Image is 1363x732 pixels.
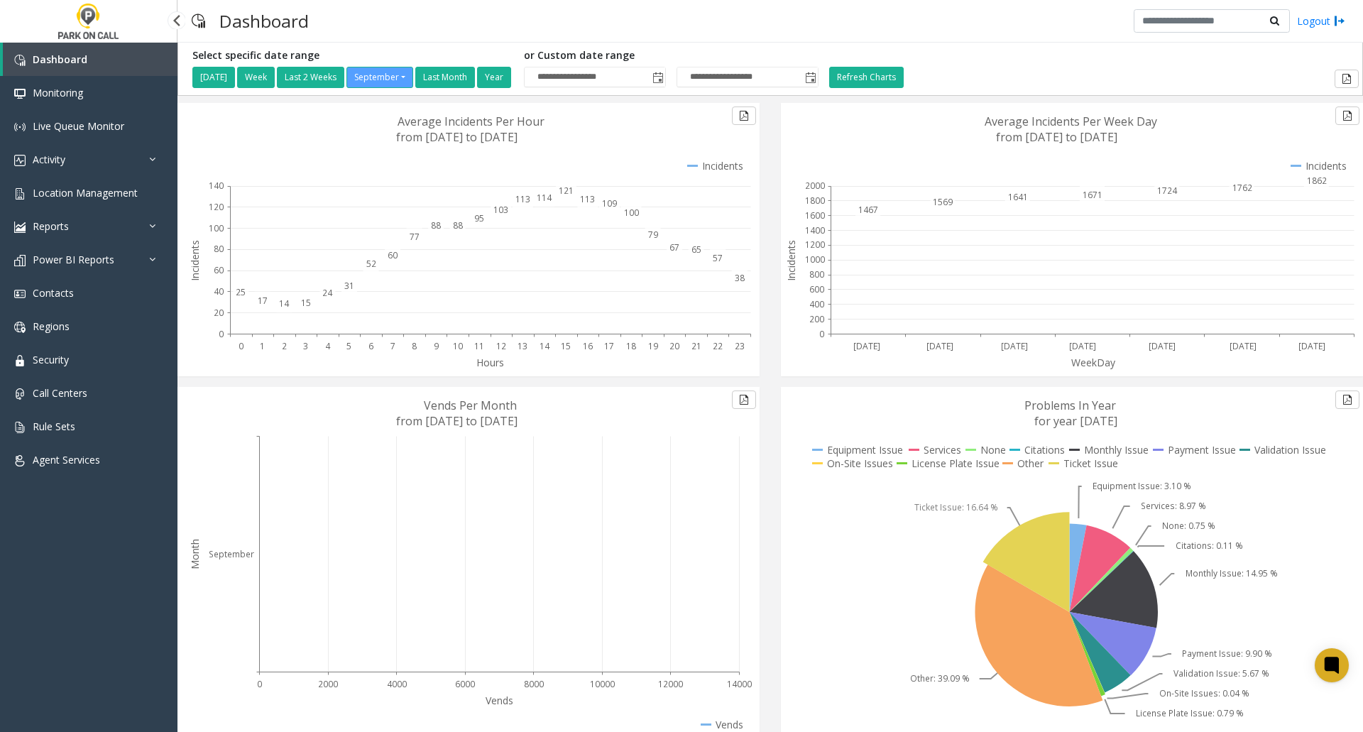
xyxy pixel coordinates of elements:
[1176,540,1243,552] text: Citations: 0.11 %
[1034,413,1117,429] text: for year [DATE]
[209,180,224,192] text: 140
[515,193,530,205] text: 113
[626,340,636,352] text: 18
[805,195,825,207] text: 1800
[735,340,745,352] text: 23
[735,272,745,284] text: 38
[14,88,26,99] img: 'icon'
[537,192,552,204] text: 114
[1071,356,1116,369] text: WeekDay
[14,355,26,366] img: 'icon'
[926,340,953,352] text: [DATE]
[727,678,752,690] text: 14000
[985,114,1157,129] text: Average Incidents Per Week Day
[33,353,69,366] span: Security
[279,297,290,310] text: 14
[453,219,463,231] text: 88
[14,322,26,333] img: 'icon'
[415,67,475,88] button: Last Month
[14,55,26,66] img: 'icon'
[805,180,825,192] text: 2000
[1069,340,1096,352] text: [DATE]
[33,319,70,333] span: Regions
[713,340,723,352] text: 22
[388,249,398,261] text: 60
[648,229,658,241] text: 79
[455,678,475,690] text: 6000
[624,207,639,219] text: 100
[282,340,287,352] text: 2
[477,67,511,88] button: Year
[802,67,818,87] span: Toggle popup
[188,240,202,281] text: Incidents
[14,388,26,400] img: 'icon'
[524,50,819,62] h5: or Custom date range
[390,340,395,352] text: 7
[33,253,114,266] span: Power BI Reports
[1024,398,1116,413] text: Problems In Year
[303,340,308,352] text: 3
[412,340,417,352] text: 8
[1307,175,1327,187] text: 1862
[590,678,615,690] text: 10000
[829,67,904,88] button: Refresh Charts
[650,67,665,87] span: Toggle popup
[540,340,550,352] text: 14
[1230,340,1257,352] text: [DATE]
[192,50,513,62] h5: Select specific date range
[493,204,508,216] text: 103
[1298,340,1325,352] text: [DATE]
[1173,667,1269,679] text: Validation Issue: 5.67 %
[496,340,506,352] text: 12
[214,264,224,276] text: 60
[301,297,311,309] text: 15
[396,129,518,145] text: from [DATE] to [DATE]
[669,340,679,352] text: 20
[914,501,998,513] text: Ticket Issue: 16.64 %
[33,386,87,400] span: Call Centers
[809,268,824,280] text: 800
[277,67,344,88] button: Last 2 Weeks
[212,4,316,38] h3: Dashboard
[214,307,224,319] text: 20
[809,313,824,325] text: 200
[669,241,679,253] text: 67
[713,252,723,264] text: 57
[910,672,970,684] text: Other: 39.09 %
[14,155,26,166] img: 'icon'
[398,114,544,129] text: Average Incidents Per Hour
[33,86,83,99] span: Monitoring
[33,286,74,300] span: Contacts
[33,453,100,466] span: Agent Services
[1141,500,1206,512] text: Services: 8.97 %
[1149,340,1176,352] text: [DATE]
[691,244,701,256] text: 65
[239,340,243,352] text: 0
[346,67,413,88] button: September
[1162,520,1215,532] text: None: 0.75 %
[257,678,262,690] text: 0
[3,43,177,76] a: Dashboard
[33,119,124,133] span: Live Queue Monitor
[14,188,26,200] img: 'icon'
[580,193,595,205] text: 113
[809,298,824,310] text: 400
[431,219,441,231] text: 88
[14,255,26,266] img: 'icon'
[33,420,75,433] span: Rule Sets
[474,340,484,352] text: 11
[805,253,825,266] text: 1000
[209,222,224,234] text: 100
[819,328,824,340] text: 0
[1186,567,1278,579] text: Monthly Issue: 14.95 %
[809,283,824,295] text: 600
[1334,13,1345,28] img: logout
[322,287,333,299] text: 24
[237,67,275,88] button: Week
[1008,191,1028,203] text: 1641
[1297,13,1345,28] a: Logout
[14,222,26,233] img: 'icon'
[346,340,351,352] text: 5
[396,413,518,429] text: from [DATE] to [DATE]
[518,340,527,352] text: 13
